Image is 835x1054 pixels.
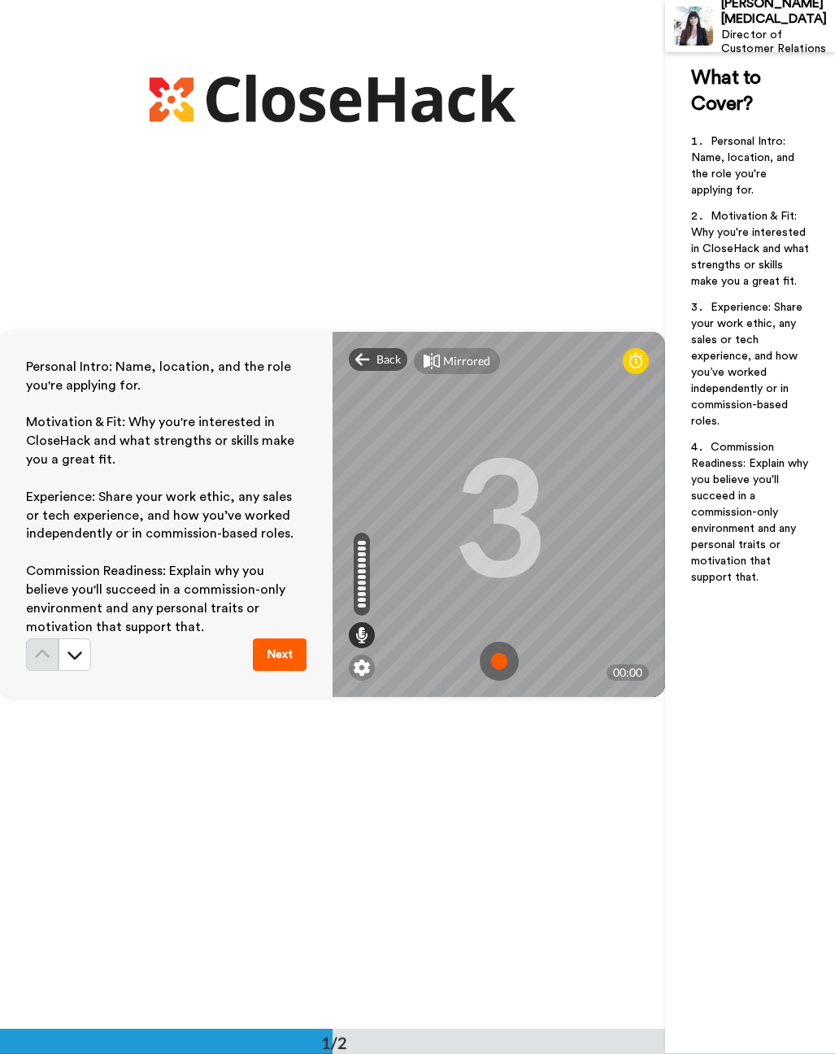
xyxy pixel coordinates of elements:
span: Motivation & Fit: Why you're interested in CloseHack and what strengths or skills make you a grea... [26,416,298,466]
button: Next [253,638,307,671]
div: Director of Customer Relations [721,28,834,56]
span: Back [376,351,401,368]
div: Back [349,348,407,371]
span: What to Cover? [691,68,765,114]
div: 1/2 [295,1031,373,1054]
div: 3 [452,453,546,575]
span: Commission Readiness: Explain why you believe you'll succeed in a commission-only environment and... [691,442,811,583]
div: 00:00 [607,664,649,681]
span: Personal Intro: Name, location, and the role you're applying for. [26,360,294,392]
div: Mirrored [443,353,490,369]
img: Profile Image [674,7,713,46]
span: Commission Readiness: Explain why you believe you'll succeed in a commission-only environment and... [26,564,289,634]
img: ic_record_start.svg [480,642,519,681]
span: Motivation & Fit: Why you're interested in CloseHack and what strengths or skills make you a grea... [691,211,812,287]
span: Personal Intro: Name, location, and the role you're applying for. [691,136,798,196]
img: ic_gear.svg [354,660,370,676]
span: Experience: Share your work ethic, any sales or tech experience, and how you’ve worked independen... [26,490,295,541]
span: Experience: Share your work ethic, any sales or tech experience, and how you’ve worked independen... [691,302,806,427]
